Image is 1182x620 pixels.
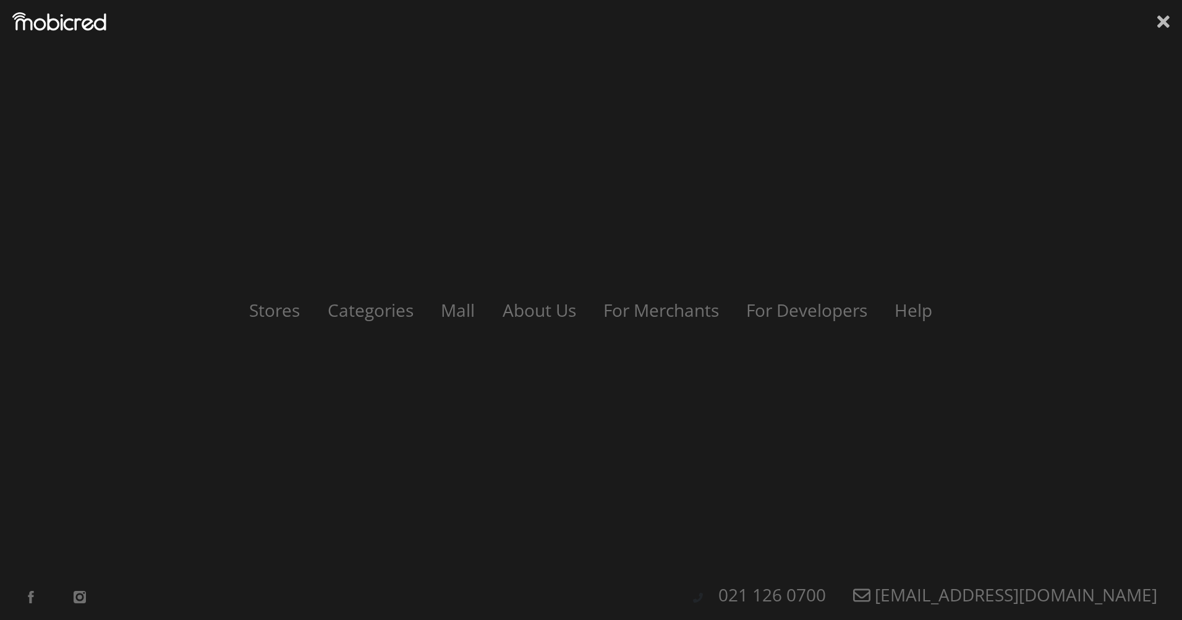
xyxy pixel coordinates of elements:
img: Mobicred [12,12,106,31]
a: For Merchants [591,298,731,322]
a: Categories [315,298,426,322]
a: About Us [490,298,589,322]
a: Help [883,298,945,322]
a: Stores [237,298,312,322]
a: 021 126 0700 [706,583,838,606]
a: For Developers [734,298,880,322]
a: [EMAIL_ADDRESS][DOMAIN_NAME] [841,583,1170,606]
a: Mall [428,298,487,322]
